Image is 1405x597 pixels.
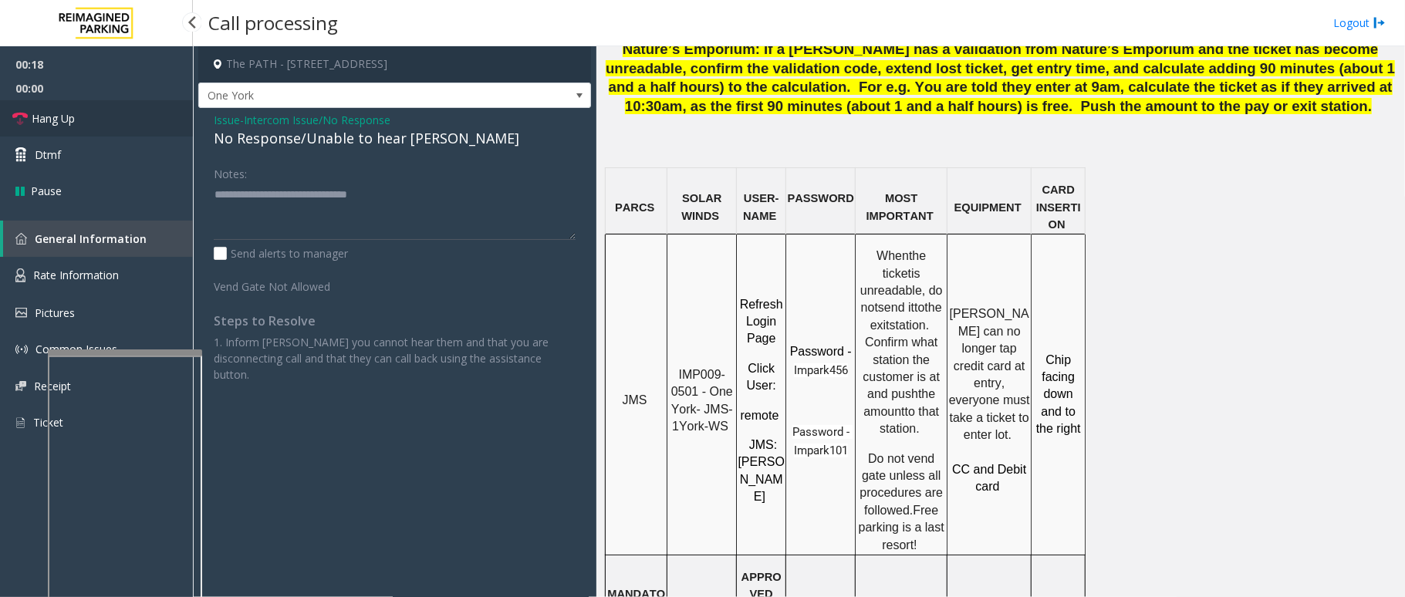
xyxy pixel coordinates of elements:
[744,192,775,204] span: USER
[1036,353,1081,436] span: Chip facing down and to the right
[1057,218,1066,231] span: N
[244,112,390,128] span: Intercom Issue/No Response
[860,452,947,517] span: Do not vend gate unless all procedures are followed
[876,249,909,262] span: When
[214,245,348,261] label: Send alerts to manager
[738,438,785,503] span: JMS: [PERSON_NAME]
[681,192,724,221] span: SOLAR WINDS
[15,416,25,430] img: 'icon'
[863,319,944,401] span: station. Confirm what station the customer is at and push
[859,504,948,551] span: Free parking is a last resort!
[671,368,737,433] span: IMP009-0501 - One York- JMS-1York-WS
[214,334,576,383] p: 1. Inform [PERSON_NAME] you cannot hear them and that you are disconnecting call and that they ca...
[32,110,75,126] span: Hang Up
[35,305,75,320] span: Pictures
[15,381,26,391] img: 'icon'
[35,231,147,246] span: General Information
[914,301,924,314] span: to
[1373,15,1386,31] img: logout
[792,425,853,457] span: Password - Impark101
[1333,15,1386,31] a: Logout
[952,463,1030,493] span: CC and Debit card
[772,379,775,392] span: :
[3,221,193,257] a: General Information
[31,183,62,199] span: Pause
[35,147,61,163] span: Dtmf
[880,405,942,435] span: to that station.
[15,233,27,245] img: 'icon'
[949,307,1033,441] span: [PERSON_NAME] can no longer tap credit card at entry, everyone must take a ticket to enter lot.
[15,343,28,356] img: 'icon'
[740,298,786,346] span: Refresh Login Page
[623,393,647,406] span: JMS
[1036,184,1081,231] span: CARD INSERTIO
[15,308,27,318] img: 'icon'
[214,160,247,182] label: Notes:
[863,387,938,417] span: the amount
[240,113,390,127] span: -
[15,268,25,282] img: 'icon'
[214,112,240,128] span: Issue
[741,409,779,422] span: remote
[214,314,576,329] h4: Steps to Resolve
[775,192,779,204] span: -
[199,83,512,108] span: One York
[35,342,117,356] span: Common Issues
[747,362,778,392] span: Click User
[34,379,71,393] span: Receipt
[866,192,934,221] span: MOST IMPORTANT
[794,363,848,377] span: Impark456
[198,46,591,83] h4: The PATH - [STREET_ADDRESS]
[769,210,777,222] span: E
[210,273,364,295] label: Vend Gate Not Allowed
[954,201,1022,214] span: EQUIPMENT
[788,192,854,204] span: PASSWORD
[33,415,63,430] span: Ticket
[743,210,768,222] span: NAM
[33,268,119,282] span: Rate Information
[615,201,654,214] span: PARCS
[870,301,945,331] span: the exit
[201,4,346,42] h3: Call processing
[910,504,913,517] span: .
[214,128,576,149] div: No Response/Unable to hear [PERSON_NAME]
[878,301,914,314] span: send it
[790,345,852,358] span: Password -
[883,249,930,279] span: the ticket
[860,267,946,315] span: is unreadable, do not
